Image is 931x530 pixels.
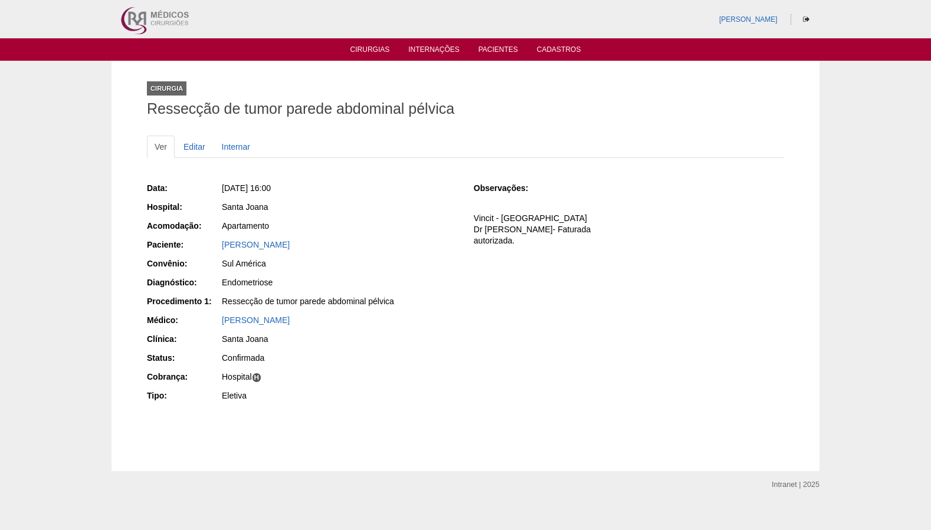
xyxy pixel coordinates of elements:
[222,183,271,193] span: [DATE] 16:00
[222,333,457,345] div: Santa Joana
[222,295,457,307] div: Ressecção de tumor parede abdominal pélvica
[147,333,221,345] div: Clínica:
[537,45,581,57] a: Cadastros
[222,220,457,232] div: Apartamento
[147,276,221,288] div: Diagnóstico:
[147,136,175,158] a: Ver
[147,352,221,364] div: Status:
[147,371,221,383] div: Cobrança:
[222,352,457,364] div: Confirmada
[222,315,290,325] a: [PERSON_NAME]
[147,81,186,96] div: Cirurgia
[222,276,457,288] div: Endometriose
[222,390,457,401] div: Eletiva
[147,201,221,213] div: Hospital:
[222,201,457,213] div: Santa Joana
[214,136,258,158] a: Internar
[252,373,262,383] span: H
[478,45,518,57] a: Pacientes
[147,295,221,307] div: Procedimento 1:
[147,101,784,116] h1: Ressecção de tumor parede abdominal pélvica
[222,371,457,383] div: Hospital
[350,45,390,57] a: Cirurgias
[147,182,221,194] div: Data:
[176,136,213,158] a: Editar
[719,15,778,24] a: [PERSON_NAME]
[408,45,460,57] a: Internações
[147,390,221,401] div: Tipo:
[147,220,221,232] div: Acomodação:
[147,314,221,326] div: Médico:
[147,239,221,251] div: Paciente:
[803,16,809,23] i: Sair
[474,182,548,194] div: Observações:
[772,479,819,491] div: Intranet | 2025
[222,258,457,269] div: Sul América
[222,240,290,249] a: [PERSON_NAME]
[147,258,221,269] div: Convênio:
[474,213,784,246] p: Vincit - [GEOGRAPHIC_DATA] Dr [PERSON_NAME]- Faturada autorizada.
